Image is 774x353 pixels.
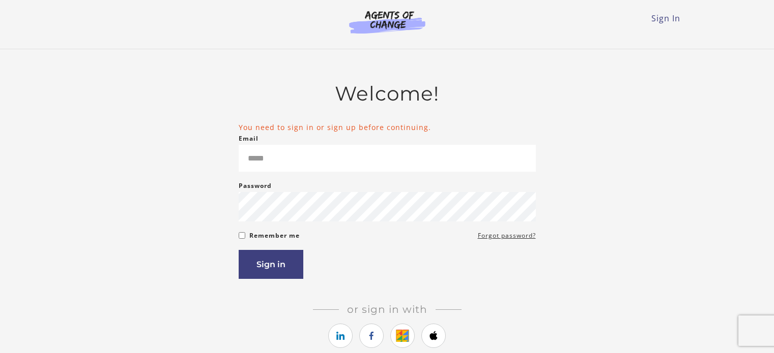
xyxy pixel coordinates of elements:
label: Password [239,180,272,192]
a: https://courses.thinkific.com/users/auth/facebook?ss%5Breferral%5D=&ss%5Buser_return_to%5D=%2Facc... [359,324,384,348]
li: You need to sign in or sign up before continuing. [239,122,536,133]
a: https://courses.thinkific.com/users/auth/google?ss%5Breferral%5D=&ss%5Buser_return_to%5D=%2Faccou... [390,324,415,348]
h2: Welcome! [239,82,536,106]
a: https://courses.thinkific.com/users/auth/linkedin?ss%5Breferral%5D=&ss%5Buser_return_to%5D=%2Facc... [328,324,353,348]
img: Agents of Change Logo [338,10,436,34]
span: Or sign in with [339,303,436,315]
button: Sign in [239,250,303,279]
a: Sign In [651,13,680,24]
a: Forgot password? [478,230,536,242]
a: https://courses.thinkific.com/users/auth/apple?ss%5Breferral%5D=&ss%5Buser_return_to%5D=%2Faccoun... [421,324,446,348]
label: Email [239,133,259,145]
label: Remember me [249,230,300,242]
